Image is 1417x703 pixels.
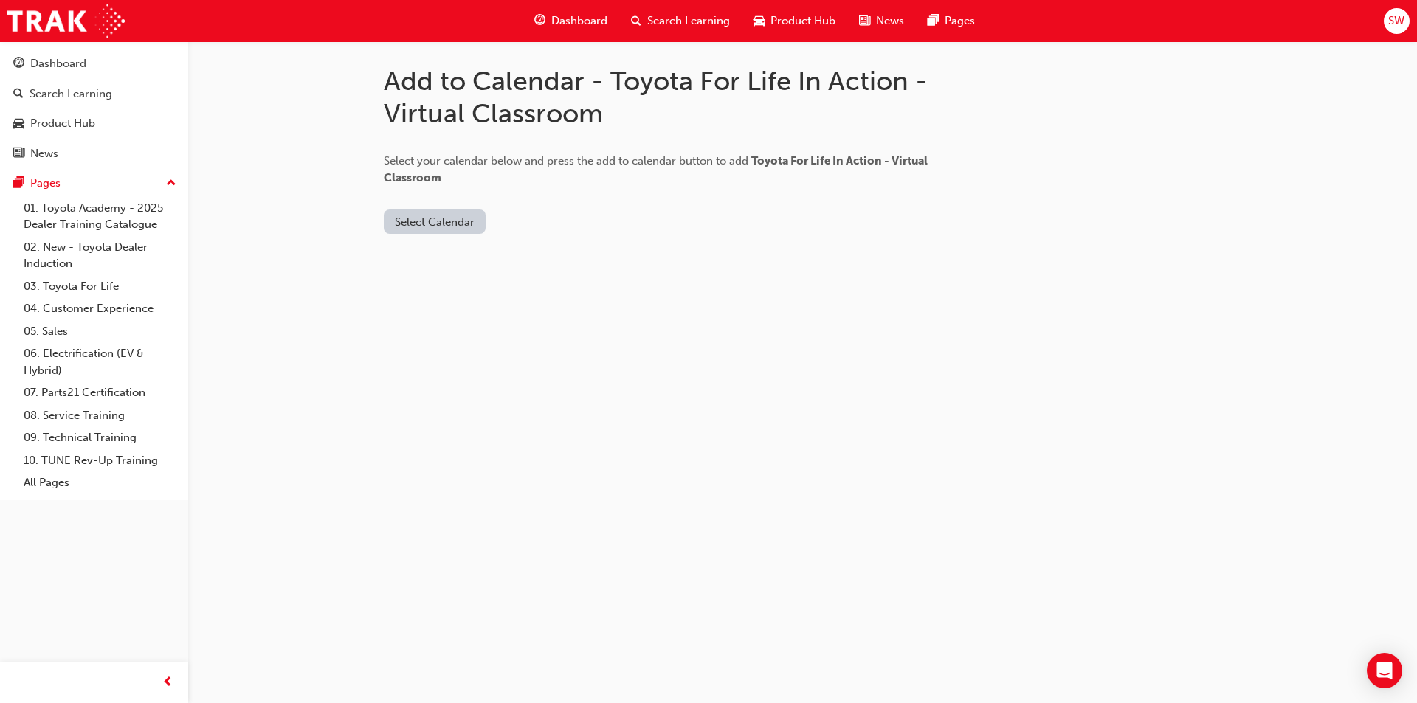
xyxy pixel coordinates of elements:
a: search-iconSearch Learning [619,6,742,36]
span: News [876,13,904,30]
span: news-icon [13,148,24,161]
button: Pages [6,170,182,197]
div: Open Intercom Messenger [1367,653,1402,688]
span: Toyota For Life In Action - Virtual Classroom [384,154,928,184]
a: 10. TUNE Rev-Up Training [18,449,182,472]
button: Select Calendar [384,209,486,234]
button: SW [1384,8,1410,34]
a: 09. Technical Training [18,426,182,449]
h1: Add to Calendar - Toyota For Life In Action - Virtual Classroom [384,65,974,129]
img: Trak [7,4,125,38]
span: pages-icon [928,12,939,30]
span: Pages [945,13,975,30]
a: Search Learning [6,80,182,108]
span: car-icon [754,12,765,30]
div: Dashboard [30,55,86,72]
span: Product Hub [770,13,835,30]
span: guage-icon [13,58,24,71]
span: guage-icon [534,12,545,30]
span: search-icon [13,88,24,101]
a: news-iconNews [847,6,916,36]
a: 05. Sales [18,320,182,343]
span: Select your calendar below and press the add to calendar button to add . [384,154,928,184]
span: search-icon [631,12,641,30]
a: Dashboard [6,50,182,77]
div: News [30,145,58,162]
span: pages-icon [13,177,24,190]
a: 07. Parts21 Certification [18,381,182,404]
a: Product Hub [6,110,182,137]
a: All Pages [18,471,182,494]
span: SW [1388,13,1404,30]
a: car-iconProduct Hub [742,6,847,36]
a: 01. Toyota Academy - 2025 Dealer Training Catalogue [18,197,182,236]
button: DashboardSearch LearningProduct HubNews [6,47,182,170]
div: Product Hub [30,115,95,132]
span: Dashboard [551,13,607,30]
span: up-icon [166,174,176,193]
div: Search Learning [30,86,112,103]
span: Search Learning [647,13,730,30]
div: Pages [30,175,61,192]
span: prev-icon [162,673,173,692]
span: news-icon [859,12,870,30]
a: 03. Toyota For Life [18,275,182,298]
a: 08. Service Training [18,404,182,427]
a: guage-iconDashboard [523,6,619,36]
a: 04. Customer Experience [18,297,182,320]
a: 06. Electrification (EV & Hybrid) [18,342,182,381]
a: pages-iconPages [916,6,987,36]
span: car-icon [13,117,24,131]
a: News [6,140,182,167]
a: 02. New - Toyota Dealer Induction [18,236,182,275]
